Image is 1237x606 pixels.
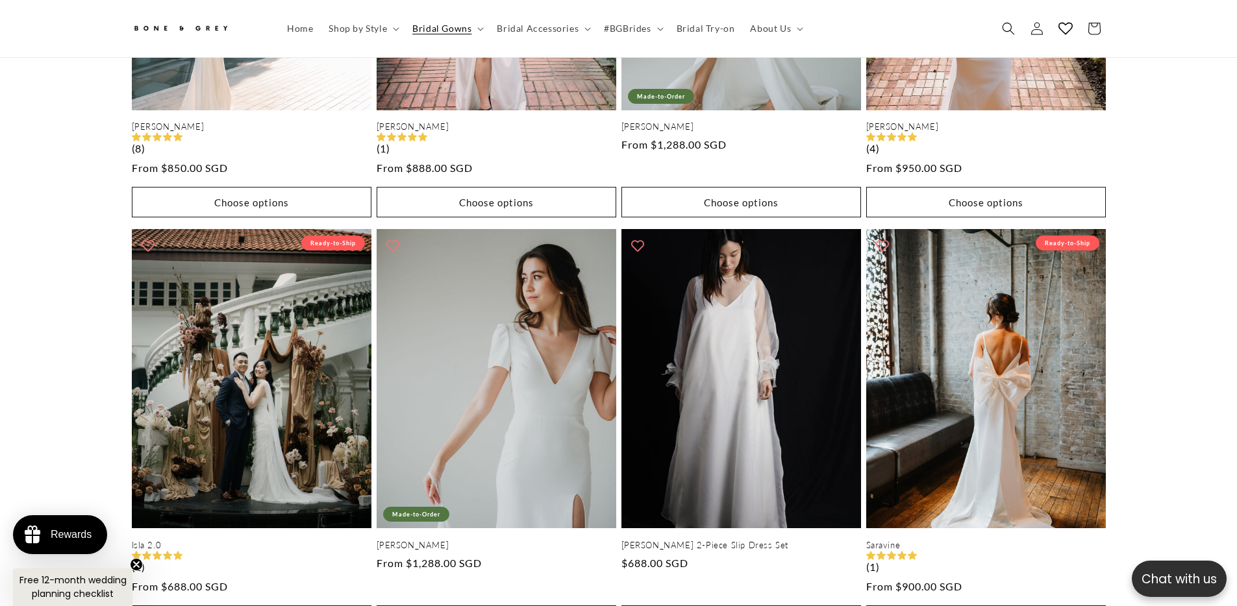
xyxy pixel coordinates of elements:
button: Add to wishlist [625,232,651,258]
button: Add to wishlist [135,232,161,258]
summary: Search [994,14,1023,43]
span: Bridal Accessories [497,23,579,34]
a: Saravine [866,540,1106,551]
button: Close teaser [130,558,143,571]
a: [PERSON_NAME] [377,540,616,551]
summary: About Us [742,15,808,42]
summary: Bridal Accessories [489,15,596,42]
a: [PERSON_NAME] 2-Piece Slip Dress Set [621,540,861,551]
button: Open chatbox [1132,561,1227,597]
span: #BGBrides [604,23,651,34]
div: Free 12-month wedding planning checklistClose teaser [13,568,132,606]
button: Choose options [132,187,371,217]
a: [PERSON_NAME] [621,121,861,132]
button: Choose options [866,187,1106,217]
summary: #BGBrides [596,15,668,42]
span: Home [287,23,313,34]
img: Bone and Grey Bridal [132,18,229,40]
span: Bridal Gowns [412,23,471,34]
span: Bridal Try-on [677,23,735,34]
a: [PERSON_NAME] [866,121,1106,132]
button: Choose options [621,187,861,217]
summary: Shop by Style [321,15,405,42]
span: Free 12-month wedding planning checklist [19,574,127,600]
summary: Bridal Gowns [405,15,489,42]
span: About Us [750,23,791,34]
a: Isla 2.0 [132,540,371,551]
a: Bridal Try-on [669,15,743,42]
button: Add to wishlist [380,232,406,258]
a: Bone and Grey Bridal [127,13,266,44]
div: Rewards [51,529,92,540]
p: Chat with us [1132,570,1227,588]
a: [PERSON_NAME] [132,121,371,132]
a: [PERSON_NAME] [377,121,616,132]
button: Add to wishlist [869,232,895,258]
a: Home [279,15,321,42]
span: Shop by Style [329,23,387,34]
button: Choose options [377,187,616,217]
